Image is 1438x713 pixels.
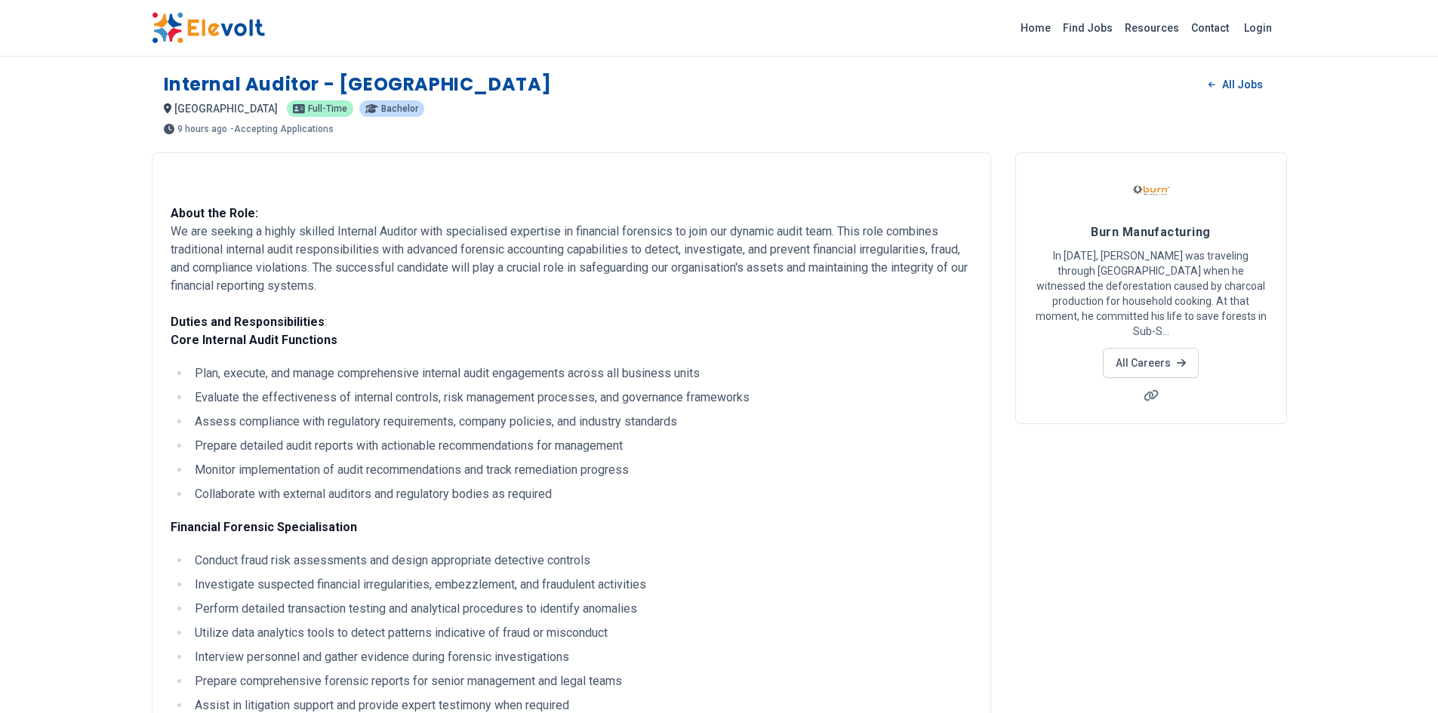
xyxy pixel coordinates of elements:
[190,461,972,479] li: Monitor implementation of audit recommendations and track remediation progress
[190,600,972,618] li: Perform detailed transaction testing and analytical procedures to identify anomalies
[1119,16,1185,40] a: Resources
[190,624,972,642] li: Utilize data analytics tools to detect patterns indicative of fraud or misconduct
[1057,16,1119,40] a: Find Jobs
[190,364,972,383] li: Plan, execute, and manage comprehensive internal audit engagements across all business units
[1132,171,1170,209] img: Burn Manufacturing
[1103,348,1199,378] a: All Careers
[190,672,972,690] li: Prepare comprehensive forensic reports for senior management and legal teams
[174,103,278,115] span: [GEOGRAPHIC_DATA]
[171,333,337,347] strong: Core Internal Audit Functions
[1235,13,1281,43] a: Login
[171,204,972,349] p: We are seeking a highly skilled Internal Auditor with specialised expertise in financial forensic...
[171,206,258,220] strong: About the Role:
[190,413,972,431] li: Assess compliance with regulatory requirements, company policies, and industry standards
[1091,225,1210,239] span: Burn Manufacturing
[308,104,347,113] span: Full-time
[1015,442,1287,653] iframe: Advertisement
[190,389,972,407] li: Evaluate the effectiveness of internal controls, risk management processes, and governance framew...
[177,124,227,134] span: 9 hours ago
[171,315,325,329] strong: Duties and Responsibilities
[152,12,265,44] img: Elevolt
[1015,16,1057,40] a: Home
[164,72,553,97] h1: Internal Auditor - [GEOGRAPHIC_DATA]
[381,104,418,113] span: Bachelor
[1034,248,1268,339] p: In [DATE], [PERSON_NAME] was traveling through [GEOGRAPHIC_DATA] when he witnessed the deforestat...
[1196,73,1274,96] a: All Jobs
[190,437,972,455] li: Prepare detailed audit reports with actionable recommendations for management
[190,485,972,503] li: Collaborate with external auditors and regulatory bodies as required
[190,576,972,594] li: Investigate suspected financial irregularities, embezzlement, and fraudulent activities
[1185,16,1235,40] a: Contact
[230,124,334,134] p: - Accepting Applications
[171,520,357,534] strong: Financial Forensic Specialisation
[190,552,972,570] li: Conduct fraud risk assessments and design appropriate detective controls
[190,648,972,666] li: Interview personnel and gather evidence during forensic investigations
